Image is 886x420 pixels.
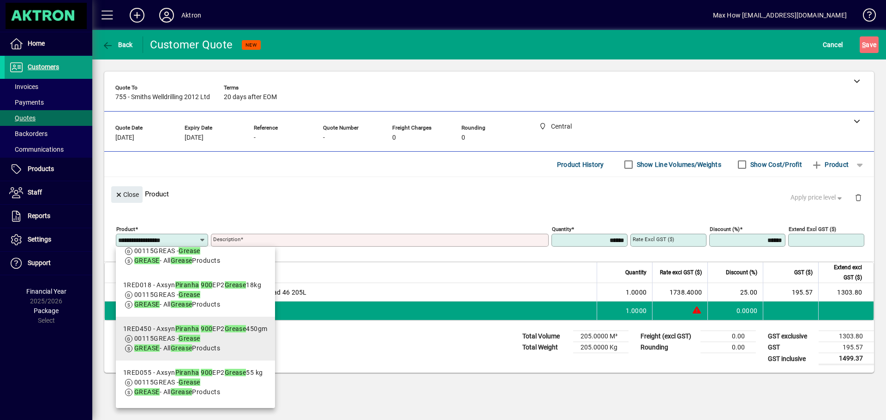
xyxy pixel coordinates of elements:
[633,236,674,243] mat-label: Rate excl GST ($)
[28,212,50,219] span: Reports
[175,281,199,289] em: Piranha
[116,229,275,273] mat-option: 1RED180 - Axsyn Piranha 900 EP2 Grease 180kg
[518,331,573,342] td: Total Volume
[5,228,92,251] a: Settings
[794,267,813,278] span: GST ($)
[134,388,220,396] span: - All Products
[213,236,240,243] mat-label: Description
[9,146,64,153] span: Communications
[763,283,818,302] td: 195.57
[392,134,396,142] span: 0
[5,95,92,110] a: Payments
[790,193,844,202] span: Apply price level
[225,325,246,332] em: Grease
[175,325,199,332] em: Piranha
[787,189,848,206] button: Apply price level
[553,156,608,173] button: Product History
[134,379,200,386] span: 00115GREAS -
[860,36,879,53] button: Save
[150,37,233,52] div: Customer Quote
[134,388,160,396] em: GREASE
[552,226,571,232] mat-label: Quantity
[626,306,647,315] span: 1.0000
[9,99,44,106] span: Payments
[573,331,629,342] td: 205.0000 M³
[700,331,756,342] td: 0.00
[171,344,192,352] em: Grease
[28,40,45,47] span: Home
[5,32,92,55] a: Home
[5,126,92,142] a: Backorders
[9,114,36,122] span: Quotes
[820,36,845,53] button: Cancel
[134,344,160,352] em: GREASE
[626,288,647,297] span: 1.0000
[763,331,819,342] td: GST exclusive
[824,262,862,283] span: Extend excl GST ($)
[847,186,869,208] button: Delete
[323,134,325,142] span: -
[123,368,263,378] div: 1RED055 - Axsyn EP2 55 kg
[245,42,257,48] span: NEW
[819,331,874,342] td: 1303.80
[111,186,143,203] button: Close
[134,291,200,298] span: 00115GREAS -
[179,335,200,342] em: Grease
[134,301,160,308] em: GREASE
[856,2,874,32] a: Knowledge Base
[5,110,92,126] a: Quotes
[573,342,629,353] td: 205.0000 Kg
[625,267,647,278] span: Quantity
[636,342,700,353] td: Rounding
[225,369,246,376] em: Grease
[254,134,256,142] span: -
[700,342,756,353] td: 0.00
[122,7,152,24] button: Add
[518,342,573,353] td: Total Weight
[116,273,275,317] mat-option: 1RED018 - Axsyn Piranha 900 EP2 Grease 18kg
[819,353,874,365] td: 1499.37
[5,79,92,95] a: Invoices
[710,226,740,232] mat-label: Discount (%)
[134,301,220,308] span: - All Products
[818,283,874,302] td: 1303.80
[763,342,819,353] td: GST
[5,181,92,204] a: Staff
[789,226,836,232] mat-label: Extend excl GST ($)
[171,301,192,308] em: Grease
[763,353,819,365] td: GST inclusive
[102,41,133,48] span: Back
[862,37,876,52] span: ave
[5,252,92,275] a: Support
[713,8,847,23] div: Max How [EMAIL_ADDRESS][DOMAIN_NAME]
[179,291,200,298] em: Grease
[123,324,268,334] div: 1RED450 - Axsyn EP2 450gm
[862,41,866,48] span: S
[461,134,465,142] span: 0
[134,344,220,352] span: - All Products
[185,134,204,142] span: [DATE]
[9,83,38,90] span: Invoices
[9,130,48,137] span: Backorders
[660,267,702,278] span: Rate excl GST ($)
[179,379,200,386] em: Grease
[28,236,51,243] span: Settings
[823,37,843,52] span: Cancel
[171,257,192,264] em: Grease
[115,134,134,142] span: [DATE]
[26,288,66,295] span: Financial Year
[748,160,802,169] label: Show Cost/Profit
[5,142,92,157] a: Communications
[116,317,275,361] mat-option: 1RED450 - Axsyn Piranha 900 EP2 Grease 450gm
[658,288,702,297] div: 1738.4000
[123,280,261,290] div: 1RED018 - Axsyn EP2 18kg
[28,259,51,266] span: Support
[171,388,192,396] em: Grease
[28,189,42,196] span: Staff
[100,36,135,53] button: Back
[179,247,200,254] em: Grease
[28,165,54,172] span: Products
[109,190,145,198] app-page-header-button: Close
[847,193,869,201] app-page-header-button: Delete
[707,283,763,302] td: 25.00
